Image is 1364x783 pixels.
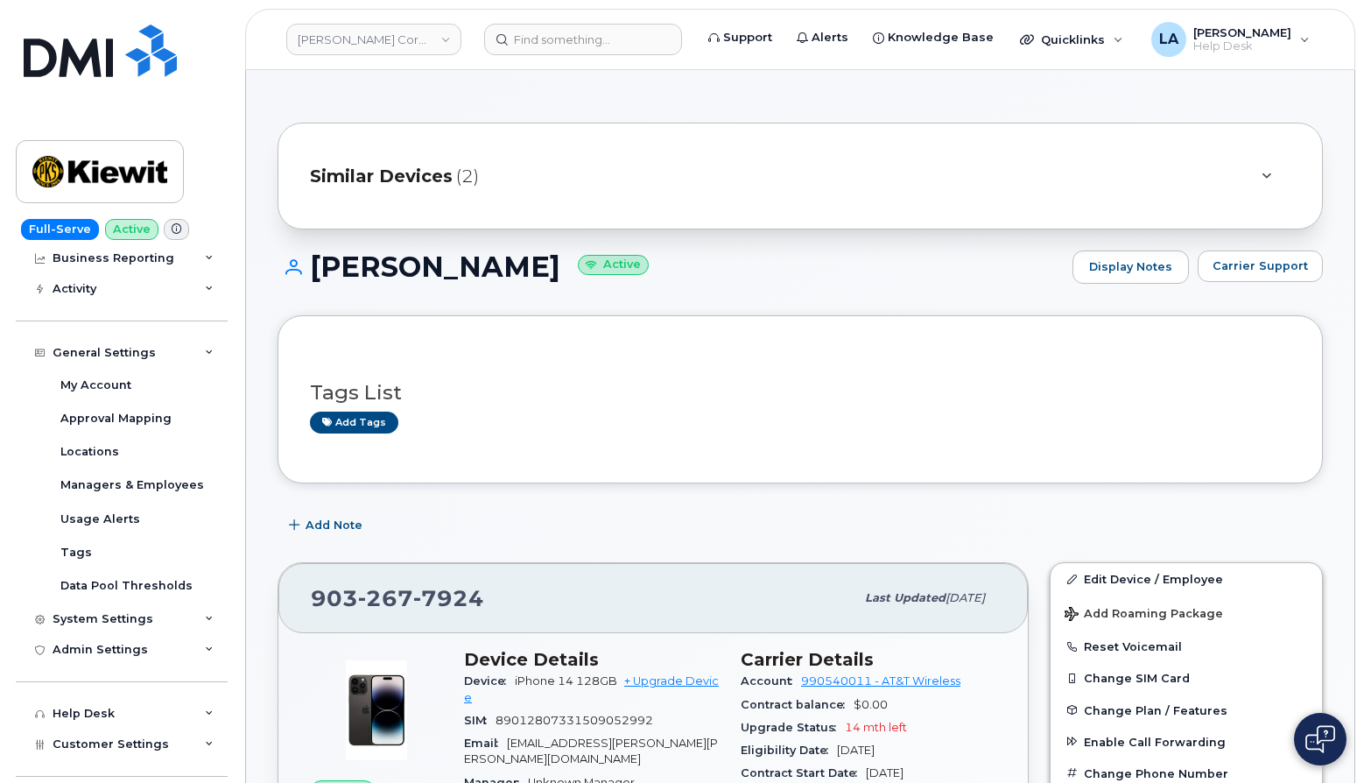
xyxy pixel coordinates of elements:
button: Carrier Support [1198,250,1323,282]
span: Carrier Support [1213,257,1308,274]
button: Add Roaming Package [1051,595,1322,631]
span: Add Roaming Package [1065,607,1223,624]
span: Add Note [306,517,362,533]
span: Change Plan / Features [1084,703,1227,716]
span: Account [741,674,801,688]
span: Upgrade Status [741,721,845,734]
button: Change SIM Card [1051,662,1322,694]
h3: Tags List [310,382,1290,404]
span: iPhone 14 128GB [515,674,617,688]
span: Email [464,737,507,750]
span: 89012807331509052992 [496,714,653,727]
img: Open chat [1305,725,1335,753]
a: 990540011 - AT&T Wireless [801,674,960,688]
a: Edit Device / Employee [1051,563,1322,595]
small: Active [578,255,649,275]
span: [DATE] [837,744,875,757]
span: Device [464,674,515,688]
span: 903 [311,585,484,611]
h3: Carrier Details [741,649,996,670]
span: 7924 [413,585,484,611]
button: Enable Call Forwarding [1051,726,1322,758]
span: [EMAIL_ADDRESS][PERSON_NAME][PERSON_NAME][DOMAIN_NAME] [464,737,718,765]
span: SIM [464,714,496,727]
span: Eligibility Date [741,744,837,757]
span: 267 [358,585,413,611]
img: image20231002-3703462-njx0qo.jpeg [324,658,429,763]
a: Display Notes [1072,250,1189,284]
a: Add tags [310,412,398,434]
span: Last updated [865,591,946,604]
h3: Device Details [464,649,720,670]
span: [DATE] [866,766,903,779]
button: Add Note [278,510,377,541]
span: 14 mth left [845,721,907,734]
a: + Upgrade Device [464,674,719,703]
span: Similar Devices [310,164,453,189]
h1: [PERSON_NAME] [278,251,1064,282]
button: Change Plan / Features [1051,695,1322,726]
span: Enable Call Forwarding [1084,735,1226,748]
span: Contract balance [741,698,854,711]
span: [DATE] [946,591,985,604]
span: Contract Start Date [741,766,866,779]
span: $0.00 [854,698,888,711]
span: (2) [456,164,479,189]
button: Reset Voicemail [1051,631,1322,662]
